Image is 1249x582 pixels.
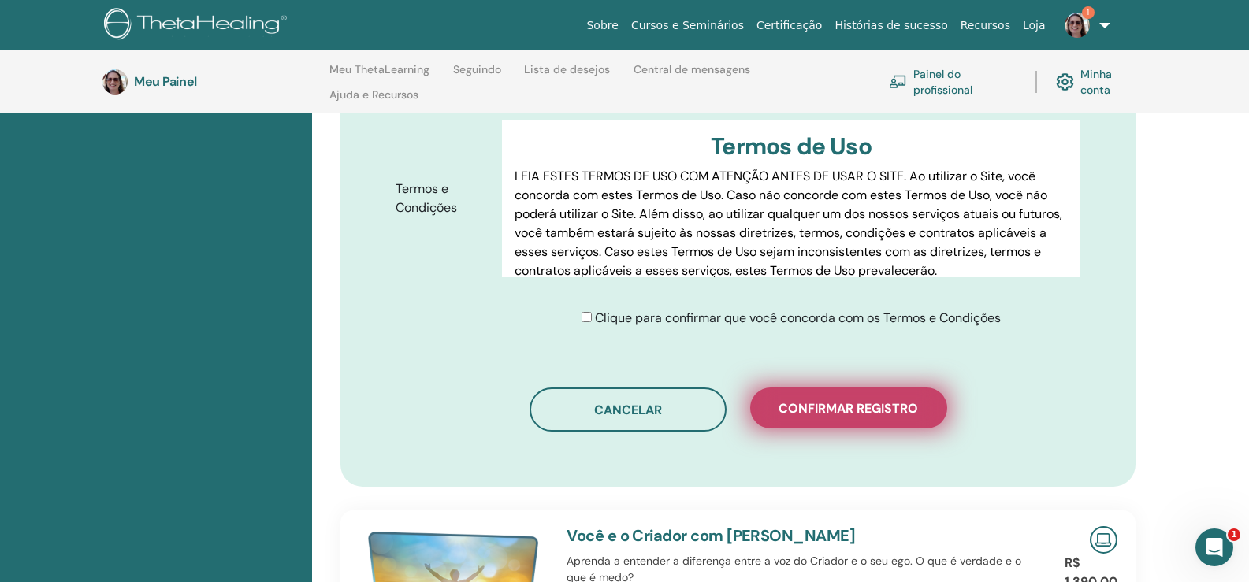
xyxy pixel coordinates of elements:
a: Central de mensagens [634,63,750,88]
font: Lista de desejos [524,62,610,76]
font: Recursos [961,19,1010,32]
a: Loja [1017,11,1052,40]
font: Seguindo [453,62,501,76]
font: Ajuda e Recursos [329,87,418,102]
a: Minha conta [1056,65,1141,99]
font: Termos de Uso [711,131,872,161]
font: Cancelar [594,402,662,418]
img: logo.png [104,8,292,43]
font: Painel do profissional [913,68,972,97]
font: Cursos e Seminários [631,19,744,32]
a: Certificação [750,11,828,40]
font: Minha conta [1080,68,1112,97]
a: Ajuda e Recursos [329,88,418,113]
button: Cancelar [530,387,727,432]
font: Loja [1023,19,1046,32]
font: Meu Painel [134,73,197,90]
font: Central de mensagens [634,62,750,76]
font: Sobre [586,19,618,32]
a: Sobre [580,11,624,40]
button: Confirmar registro [750,387,947,428]
img: default.jpg [1065,13,1090,38]
img: chalkboard-teacher.svg [889,75,907,88]
img: cog.svg [1056,69,1074,95]
a: Cursos e Seminários [625,11,750,40]
font: Meu ThetaLearning [329,62,429,76]
a: Seguindo [453,63,501,88]
font: Termos e Condições [396,180,457,216]
a: Você e o Criador com [PERSON_NAME] [567,525,855,546]
a: Recursos [954,11,1017,40]
img: default.jpg [102,69,128,95]
img: Seminário Online ao Vivo [1090,526,1117,554]
iframe: Chat ao vivo do Intercom [1195,528,1233,566]
font: Confirmar registro [779,400,918,417]
a: Painel do profissional [889,65,1017,99]
font: 1 [1087,7,1089,17]
a: Lista de desejos [524,63,610,88]
font: Certificação [756,19,822,32]
font: Clique para confirmar que você concorda com os Termos e Condições [595,310,1001,326]
a: Meu ThetaLearning [329,63,429,88]
font: LEIA ESTES TERMOS DE USO COM ATENÇÃO ANTES DE USAR O SITE. Ao utilizar o Site, você concorda com ... [515,168,1062,279]
font: 1 [1231,529,1237,539]
a: Histórias de sucesso [828,11,953,40]
font: Histórias de sucesso [835,19,947,32]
